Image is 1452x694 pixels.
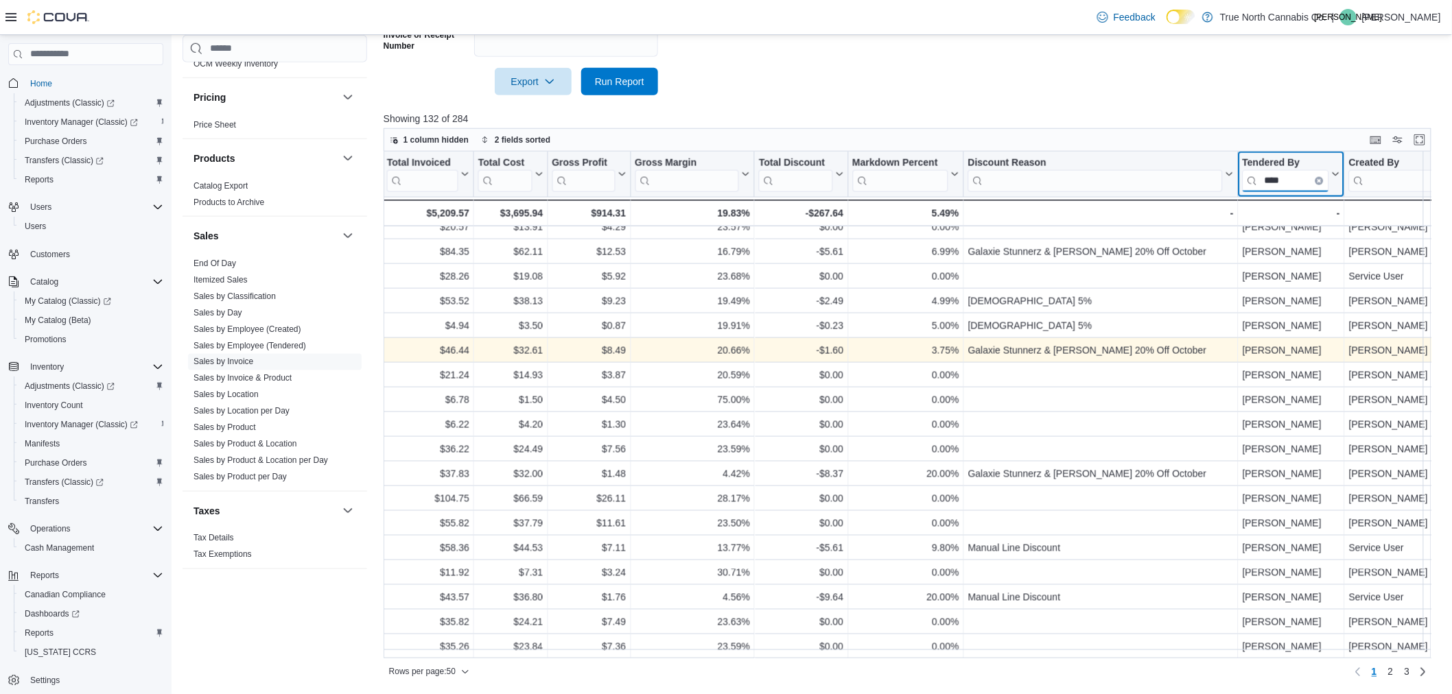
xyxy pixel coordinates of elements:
[25,136,87,147] span: Purchase Orders
[1415,664,1431,680] a: Next page
[478,367,543,383] div: $14.93
[8,68,163,686] nav: Complex example
[19,435,163,452] span: Manifests
[759,205,843,222] div: -$267.64
[635,156,739,191] div: Gross Margin
[14,396,169,415] button: Inventory Count
[25,174,54,185] span: Reports
[25,608,80,619] span: Dashboards
[635,156,750,191] button: Gross Margin
[852,205,959,222] div: 5.49%
[25,457,87,468] span: Purchase Orders
[759,156,832,169] div: Total Discount
[14,492,169,511] button: Transfers
[1114,10,1156,24] span: Feedback
[19,218,51,235] a: Users
[387,243,469,260] div: $84.35
[25,315,91,326] span: My Catalog (Beta)
[1390,132,1406,148] button: Display options
[387,156,458,169] div: Total Invoiced
[25,334,67,345] span: Promotions
[19,133,163,149] span: Purchase Orders
[19,378,163,394] span: Adjustments (Classic)
[478,342,543,359] div: $32.61
[552,318,626,334] div: $0.87
[968,156,1234,191] button: Discount Reason
[25,672,65,689] a: Settings
[25,246,75,263] a: Customers
[478,219,543,235] div: $13.91
[25,155,104,166] span: Transfers (Classic)
[19,171,163,188] span: Reports
[194,472,287,481] a: Sales by Product per Day
[194,90,337,104] button: Pricing
[14,170,169,189] button: Reports
[19,152,163,169] span: Transfers (Classic)
[25,381,115,392] span: Adjustments (Classic)
[30,78,52,89] span: Home
[1243,367,1340,383] div: [PERSON_NAME]
[19,114,163,130] span: Inventory Manager (Classic)
[14,311,169,330] button: My Catalog (Beta)
[19,152,109,169] a: Transfers (Classic)
[19,493,163,510] span: Transfers
[14,415,169,434] a: Inventory Manager (Classic)
[968,243,1234,260] div: Galaxie Stunnerz & [PERSON_NAME] 20% Off October
[19,586,163,603] span: Canadian Compliance
[759,367,843,383] div: $0.00
[1349,293,1447,309] div: [PERSON_NAME]
[194,307,242,318] span: Sales by Day
[30,249,70,260] span: Customers
[25,246,163,263] span: Customers
[25,274,163,290] span: Catalog
[3,670,169,690] button: Settings
[1315,176,1324,184] button: Clear input
[194,439,297,448] a: Sales by Product & Location
[19,133,93,149] a: Purchase Orders
[387,392,469,408] div: $6.78
[25,199,57,215] button: Users
[1243,342,1340,359] div: [PERSON_NAME]
[25,627,54,638] span: Reports
[968,156,1223,191] div: Discount Reason
[1243,156,1340,191] button: Tendered ByClear input
[387,156,458,191] div: Total Invoiced
[14,538,169,558] button: Cash Management
[194,119,236,130] span: Price Sheet
[25,359,163,375] span: Inventory
[194,180,248,191] span: Catalog Export
[19,455,93,471] a: Purchase Orders
[852,318,959,334] div: 5.00%
[852,268,959,285] div: 0.00%
[1349,268,1447,285] div: Service User
[194,307,242,317] a: Sales by Day
[478,156,532,169] div: Total Cost
[194,389,259,400] span: Sales by Location
[25,520,76,537] button: Operations
[19,474,163,490] span: Transfers (Classic)
[194,291,276,300] a: Sales by Classification
[194,257,236,268] span: End Of Day
[194,228,219,242] h3: Sales
[387,342,469,359] div: $46.44
[19,293,163,309] span: My Catalog (Classic)
[1243,268,1340,285] div: [PERSON_NAME]
[194,228,337,242] button: Sales
[1405,665,1410,679] span: 3
[1349,156,1447,191] button: Created By
[384,29,469,51] label: Invoice or Receipt Number
[19,606,85,622] a: Dashboards
[635,205,750,222] div: 19.83%
[14,585,169,604] button: Canadian Compliance
[387,367,469,383] div: $21.24
[194,503,337,517] button: Taxes
[14,623,169,643] button: Reports
[476,132,556,148] button: 2 fields sorted
[194,197,264,206] a: Products to Archive
[1243,156,1329,191] div: Tendered By
[387,318,469,334] div: $4.94
[194,390,259,399] a: Sales by Location
[194,323,301,334] span: Sales by Employee (Created)
[19,455,163,471] span: Purchase Orders
[25,274,64,290] button: Catalog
